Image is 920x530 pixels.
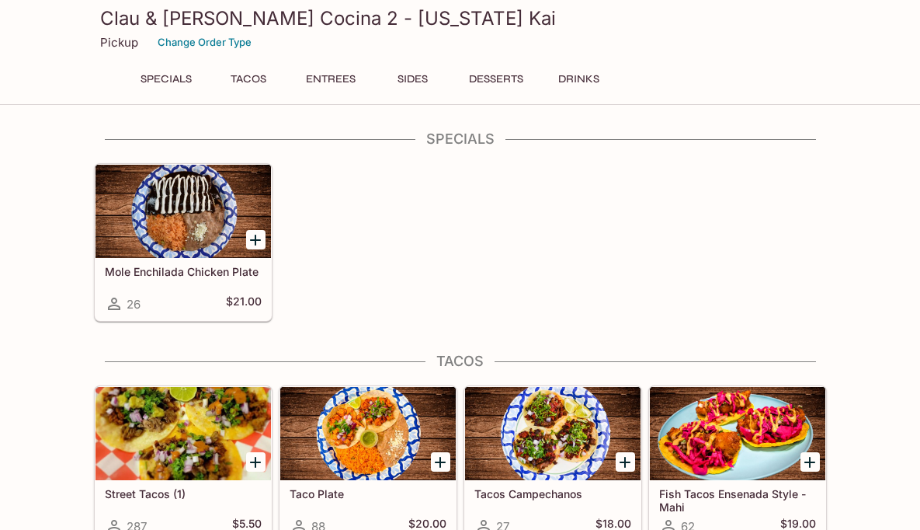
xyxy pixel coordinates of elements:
button: Add Taco Plate [431,452,450,472]
button: Specials [131,68,201,90]
h5: Taco Plate [290,487,446,500]
div: Fish Tacos Ensenada Style - Mahi [650,387,825,480]
h5: Mole Enchilada Chicken Plate [105,265,262,278]
span: 26 [127,297,141,312]
button: Change Order Type [151,30,259,54]
button: Sides [378,68,448,90]
button: Drinks [544,68,614,90]
button: Tacos [214,68,283,90]
button: Add Mole Enchilada Chicken Plate [246,230,266,249]
button: Add Street Tacos (1) [246,452,266,472]
h5: Fish Tacos Ensenada Style - Mahi [659,487,816,513]
button: Add Tacos Campechanos [616,452,635,472]
div: Street Tacos (1) [95,387,271,480]
h5: $21.00 [226,295,262,313]
button: Add Fish Tacos Ensenada Style - Mahi [800,452,820,472]
h4: Specials [94,131,827,148]
h5: Street Tacos (1) [105,487,262,500]
h4: Tacos [94,353,827,370]
div: Tacos Campechanos [465,387,641,480]
div: Mole Enchilada Chicken Plate [95,165,271,258]
a: Mole Enchilada Chicken Plate26$21.00 [95,164,272,321]
p: Pickup [100,35,138,50]
div: Taco Plate [280,387,456,480]
h3: Clau & [PERSON_NAME] Cocina 2 - [US_STATE] Kai [100,6,821,30]
h5: Tacos Campechanos [474,487,631,500]
button: Desserts [460,68,532,90]
button: Entrees [296,68,366,90]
